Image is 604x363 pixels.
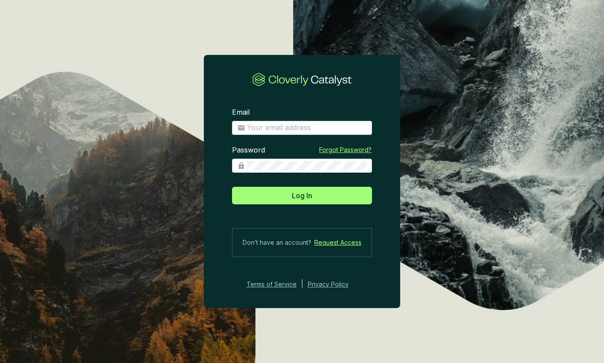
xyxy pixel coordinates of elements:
[292,190,312,201] span: Log In
[244,279,297,290] a: Terms of Service
[314,237,361,248] a: Request Access
[301,279,303,290] div: |
[232,108,250,117] label: Email
[308,279,361,290] a: Privacy Policy
[232,145,265,155] label: Password
[247,123,367,133] input: Email
[232,187,372,204] button: Log In
[247,161,367,171] input: Password
[243,237,311,248] span: Don’t have an account?
[319,145,372,154] a: Forgot Password?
